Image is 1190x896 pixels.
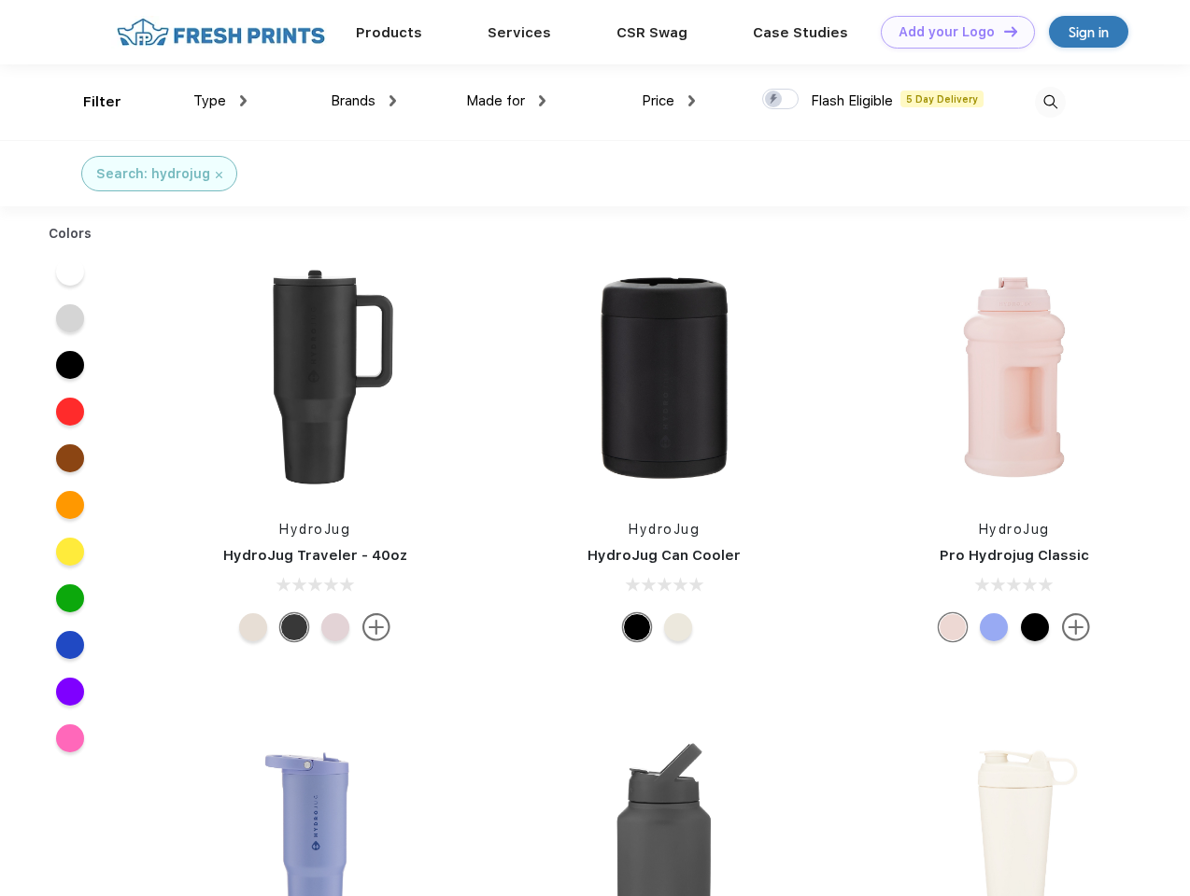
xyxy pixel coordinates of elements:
[980,613,1008,641] div: Hyper Blue
[331,92,375,109] span: Brands
[239,613,267,641] div: Cream
[223,547,407,564] a: HydroJug Traveler - 40oz
[83,91,121,113] div: Filter
[1021,613,1049,641] div: Black
[240,95,247,106] img: dropdown.png
[688,95,695,106] img: dropdown.png
[890,253,1139,501] img: func=resize&h=266
[96,164,210,184] div: Search: hydrojug
[280,613,308,641] div: Black
[664,613,692,641] div: Cream
[539,95,545,106] img: dropdown.png
[940,547,1089,564] a: Pro Hydrojug Classic
[1062,613,1090,641] img: more.svg
[900,91,984,107] span: 5 Day Delivery
[193,92,226,109] span: Type
[1069,21,1109,43] div: Sign in
[899,24,995,40] div: Add your Logo
[362,613,390,641] img: more.svg
[111,16,331,49] img: fo%20logo%202.webp
[191,253,439,501] img: func=resize&h=266
[642,92,674,109] span: Price
[1004,26,1017,36] img: DT
[1049,16,1128,48] a: Sign in
[939,613,967,641] div: Pink Sand
[390,95,396,106] img: dropdown.png
[811,92,893,109] span: Flash Eligible
[466,92,525,109] span: Made for
[979,522,1050,537] a: HydroJug
[35,224,106,244] div: Colors
[588,547,741,564] a: HydroJug Can Cooler
[540,253,788,501] img: func=resize&h=266
[279,522,350,537] a: HydroJug
[216,172,222,178] img: filter_cancel.svg
[321,613,349,641] div: Pink Sand
[629,522,700,537] a: HydroJug
[623,613,651,641] div: Black
[1035,87,1066,118] img: desktop_search.svg
[356,24,422,41] a: Products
